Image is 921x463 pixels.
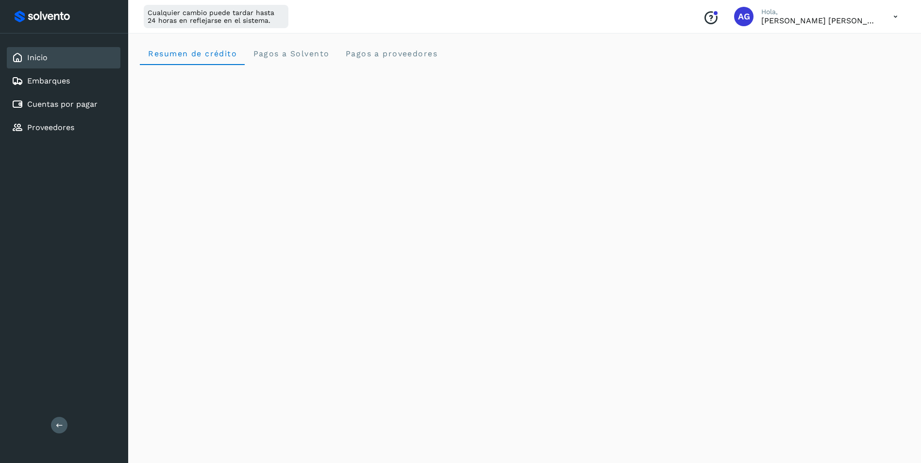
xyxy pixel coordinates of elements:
div: Embarques [7,70,120,92]
span: Resumen de crédito [148,49,237,58]
p: Abigail Gonzalez Leon [761,16,878,25]
a: Cuentas por pagar [27,99,98,109]
div: Cualquier cambio puede tardar hasta 24 horas en reflejarse en el sistema. [144,5,288,28]
a: Proveedores [27,123,74,132]
div: Inicio [7,47,120,68]
span: Pagos a proveedores [345,49,437,58]
div: Cuentas por pagar [7,94,120,115]
div: Proveedores [7,117,120,138]
a: Embarques [27,76,70,85]
p: Hola, [761,8,878,16]
span: Pagos a Solvento [252,49,329,58]
a: Inicio [27,53,48,62]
